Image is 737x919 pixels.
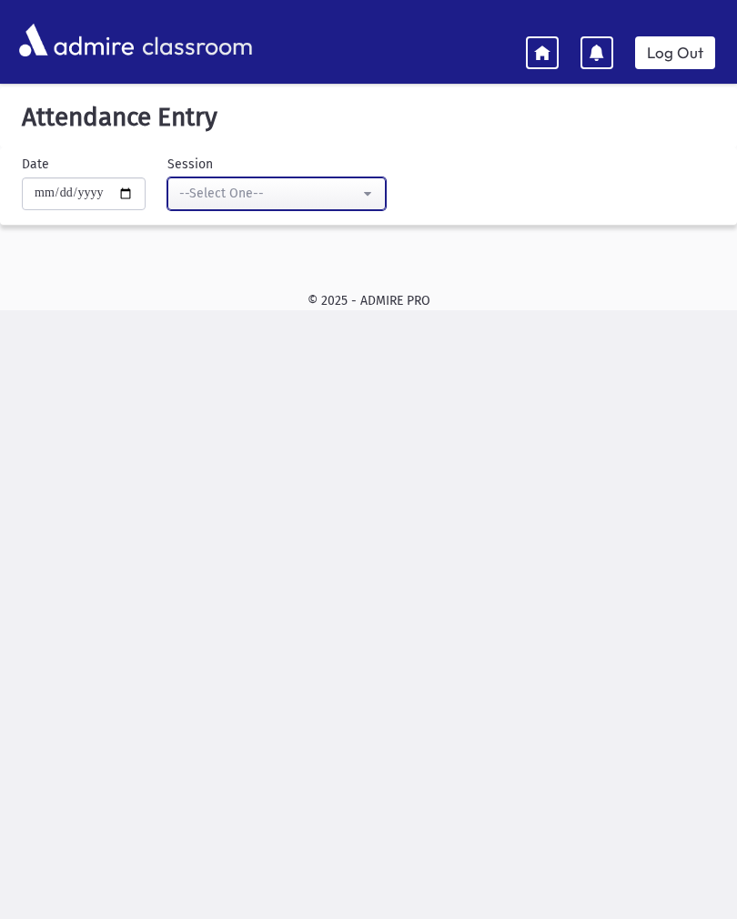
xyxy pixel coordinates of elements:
[635,36,715,69] a: Log Out
[22,155,49,174] label: Date
[15,291,722,310] div: © 2025 - ADMIRE PRO
[179,184,359,203] div: --Select One--
[138,16,253,65] span: classroom
[15,19,138,61] img: AdmirePro
[167,155,213,174] label: Session
[167,177,386,210] button: --Select One--
[15,102,722,133] h5: Attendance Entry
